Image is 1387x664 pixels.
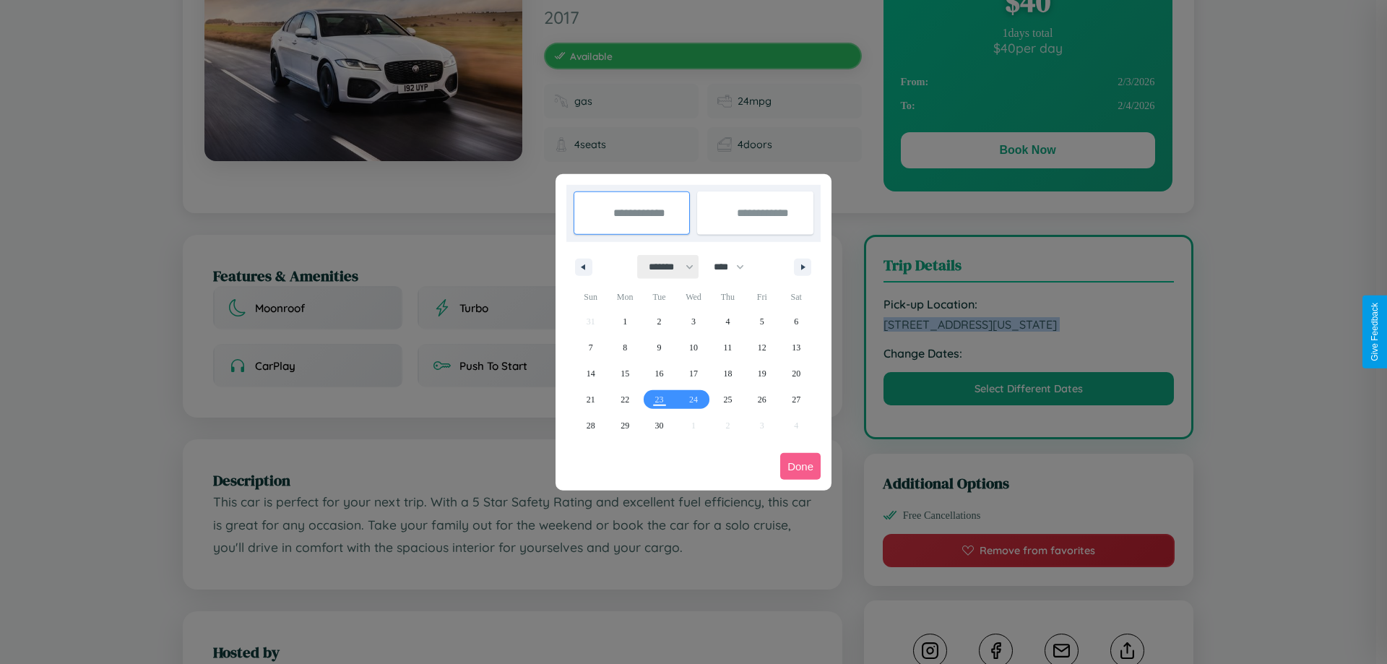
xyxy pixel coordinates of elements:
[574,413,608,439] button: 28
[623,335,627,361] span: 8
[779,309,813,335] button: 6
[711,387,745,413] button: 25
[587,361,595,387] span: 14
[745,335,779,361] button: 12
[621,361,629,387] span: 15
[676,387,710,413] button: 24
[676,309,710,335] button: 3
[689,387,698,413] span: 24
[711,309,745,335] button: 4
[779,361,813,387] button: 20
[760,309,764,335] span: 5
[587,387,595,413] span: 21
[711,335,745,361] button: 11
[608,309,641,335] button: 1
[779,387,813,413] button: 27
[691,309,696,335] span: 3
[780,453,821,480] button: Done
[642,387,676,413] button: 23
[745,285,779,309] span: Fri
[642,285,676,309] span: Tue
[657,309,662,335] span: 2
[725,309,730,335] span: 4
[608,285,641,309] span: Mon
[711,285,745,309] span: Thu
[758,387,766,413] span: 26
[745,309,779,335] button: 5
[608,335,641,361] button: 8
[792,335,800,361] span: 13
[758,361,766,387] span: 19
[655,361,664,387] span: 16
[724,335,733,361] span: 11
[779,335,813,361] button: 13
[689,361,698,387] span: 17
[792,387,800,413] span: 27
[621,387,629,413] span: 22
[608,387,641,413] button: 22
[745,387,779,413] button: 26
[711,361,745,387] button: 18
[608,361,641,387] button: 15
[676,361,710,387] button: 17
[745,361,779,387] button: 19
[655,413,664,439] span: 30
[723,387,732,413] span: 25
[1370,303,1380,361] div: Give Feedback
[623,309,627,335] span: 1
[689,335,698,361] span: 10
[642,335,676,361] button: 9
[655,387,664,413] span: 23
[642,361,676,387] button: 16
[608,413,641,439] button: 29
[574,361,608,387] button: 14
[642,413,676,439] button: 30
[723,361,732,387] span: 18
[574,335,608,361] button: 7
[794,309,798,335] span: 6
[779,285,813,309] span: Sat
[589,335,593,361] span: 7
[676,285,710,309] span: Wed
[574,387,608,413] button: 21
[574,285,608,309] span: Sun
[587,413,595,439] span: 28
[676,335,710,361] button: 10
[642,309,676,335] button: 2
[792,361,800,387] span: 20
[621,413,629,439] span: 29
[758,335,766,361] span: 12
[657,335,662,361] span: 9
